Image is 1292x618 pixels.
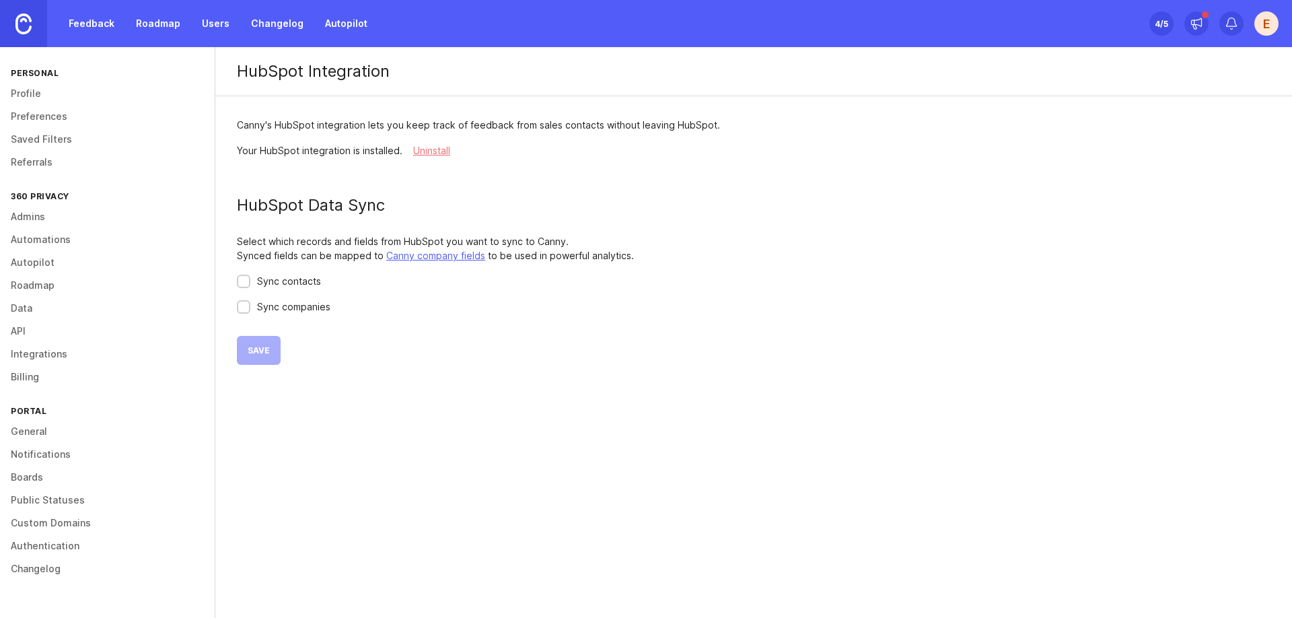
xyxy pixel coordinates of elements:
div: Uninstall [413,143,450,176]
button: E [1254,11,1279,36]
div: Your HubSpot integration is installed. [237,143,402,165]
a: Roadmap [128,11,188,36]
div: Sync companies [257,300,330,314]
div: Sync contacts [257,274,321,289]
a: Changelog [243,11,312,36]
p: Select which records and fields from HubSpot you want to sync to Canny. [237,235,775,248]
div: Canny's HubSpot integration lets you keep track of feedback from sales contacts without leaving H... [237,118,720,133]
a: Autopilot [317,11,375,36]
a: Canny company fields [386,250,485,261]
div: 4 /5 [1155,14,1168,33]
div: HubSpot Integration [215,47,1292,96]
p: Synced fields can be mapped to to be used in powerful analytics. [237,248,775,263]
img: Canny Home [15,13,32,34]
a: Feedback [61,11,122,36]
a: Users [194,11,238,36]
div: HubSpot Data Sync [237,197,775,213]
button: 4/5 [1149,11,1174,36]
